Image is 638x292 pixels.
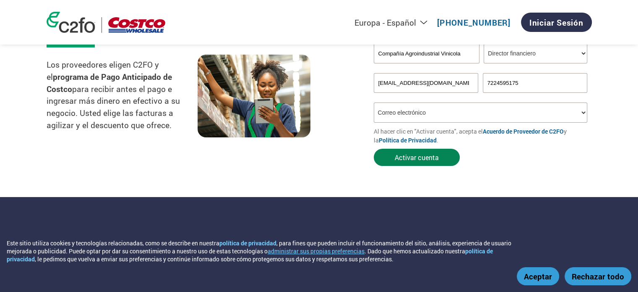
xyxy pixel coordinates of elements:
p: Los proveedores eligen C2FO y el para recibir antes el pago e ingresar más dinero en efectivo a s... [47,59,198,132]
button: Rechazar todo [565,267,631,285]
button: Aceptar [517,267,559,285]
button: Activar cuenta [374,149,460,166]
select: Title/Role [484,43,587,63]
a: política de privacidad [219,239,276,247]
input: Teléfono* [483,73,588,93]
div: Inavlid Phone Number [483,94,588,99]
input: Invalid Email format [374,73,479,93]
p: Al hacer clic en "Activar cuenta", acepta el y la . [374,127,592,145]
img: supply chain worker [198,55,310,137]
img: c2fo logo [47,12,95,33]
img: Costco [108,17,165,33]
div: Inavlid Email Address [374,94,479,99]
input: Nombre de su compañía* [374,43,479,63]
strong: programa de Pago Anticipado de Costco [47,71,172,94]
a: Iniciar sesión [521,13,592,32]
button: administrar sus propias preferencias [268,247,365,255]
a: política de privacidad [7,247,493,263]
div: Invalid company name or company name is too long [374,64,588,70]
a: Política de Privacidad [379,136,437,144]
a: Acuerdo de Proveedor de C2FO [483,127,564,135]
div: Este sitio utiliza cookies y tecnologías relacionadas, como se describe en nuestra , para fines q... [7,239,522,263]
a: [PHONE_NUMBER] [437,17,510,28]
